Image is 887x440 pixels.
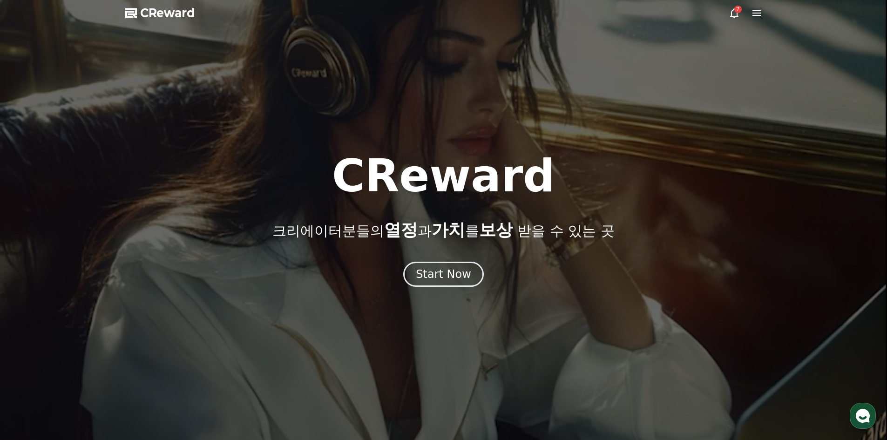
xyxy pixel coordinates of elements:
p: 크리에이터분들의 과 를 받을 수 있는 곳 [272,221,614,239]
a: Start Now [403,271,484,280]
a: CReward [125,6,195,20]
a: 7 [729,7,740,19]
div: 7 [734,6,742,13]
button: Start Now [403,262,484,287]
span: 열정 [384,220,418,239]
span: 가치 [432,220,465,239]
span: CReward [140,6,195,20]
div: Start Now [416,267,471,282]
span: 보상 [479,220,513,239]
h1: CReward [332,154,555,198]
